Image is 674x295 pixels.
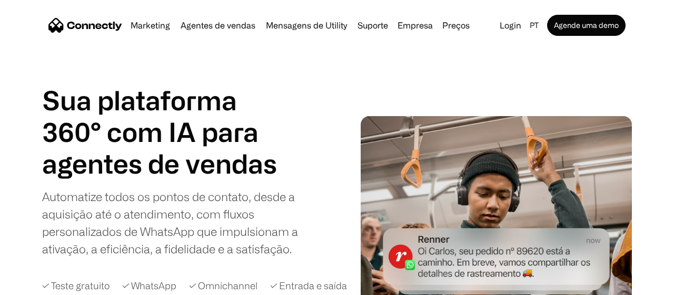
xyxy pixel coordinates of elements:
[270,279,347,293] div: ✓ Entrada e saída
[547,15,626,36] a: Agende uma demo
[42,148,284,179] div: 1 of 4
[530,18,539,33] div: pt
[398,18,433,33] div: Empresa
[42,148,284,179] div: carousel
[21,277,63,291] ul: Language list
[394,18,436,33] div: Empresa
[189,279,257,293] div: ✓ Omnichannel
[176,21,260,30] a: Agentes de vendas
[42,188,333,258] div: Automatize todos os pontos de contato, desde a aquisição até o atendimento, com fluxos personaliz...
[438,21,474,30] a: Preços
[11,275,63,291] aside: Language selected: Português (Brasil)
[126,21,174,30] a: Marketing
[42,148,284,179] h1: agentes de vendas
[526,18,545,33] div: pt
[42,84,284,148] h1: Sua plataforma 360° com IA para
[353,21,392,30] a: Suporte
[495,18,526,33] a: Login
[262,21,351,30] a: Mensagens de Utility
[42,279,110,293] div: ✓ Teste gratuito
[122,279,176,293] div: ✓ WhatsApp
[48,17,122,33] a: home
